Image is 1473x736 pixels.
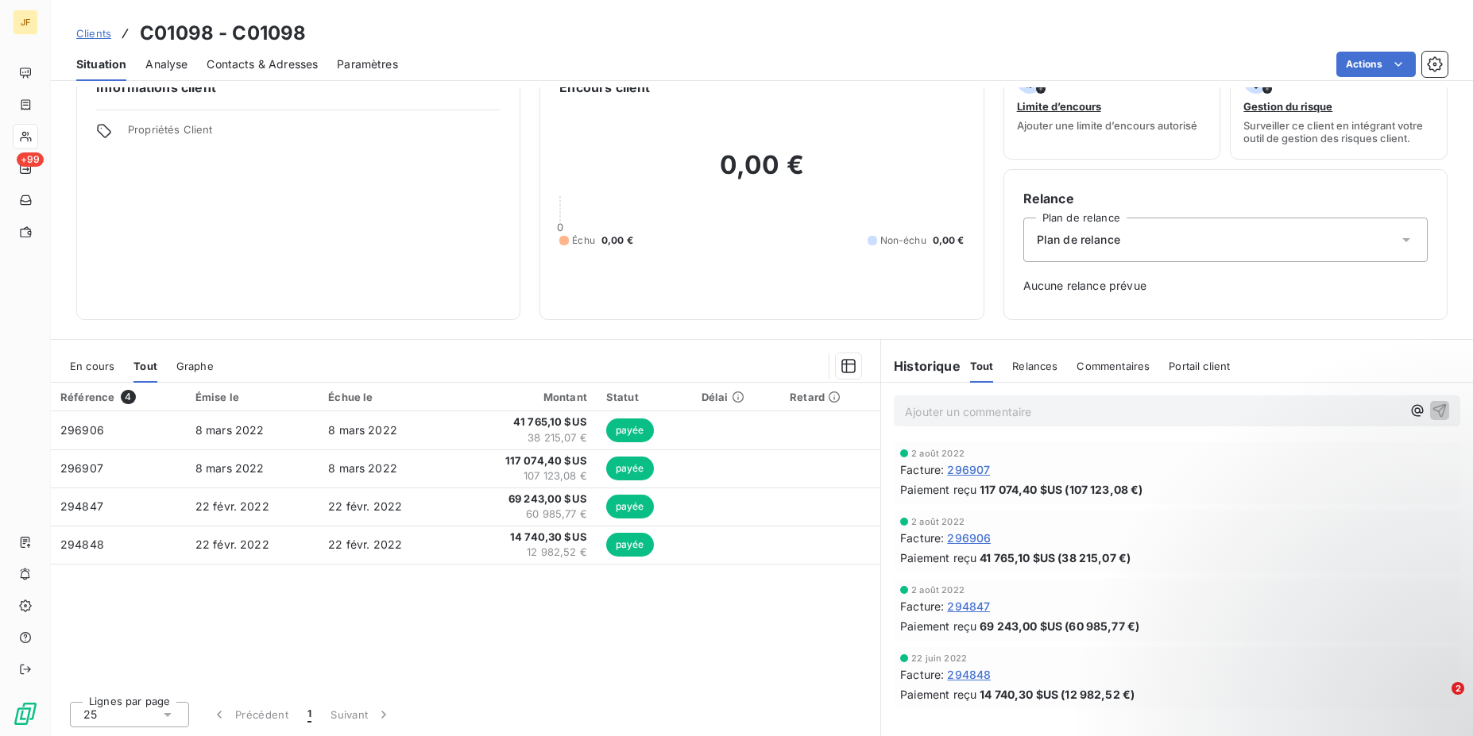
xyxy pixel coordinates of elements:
[900,481,976,498] span: Paiement reçu
[557,221,563,233] span: 0
[980,549,1131,566] span: 41 765,10 $US (38 215,07 €)
[900,618,976,634] span: Paiement reçu
[462,545,587,561] span: 12 982,52 €
[880,233,926,248] span: Non-échu
[60,390,176,404] div: Référence
[559,149,964,197] h2: 0,00 €
[17,152,44,167] span: +99
[60,538,104,551] span: 294848
[328,423,397,437] span: 8 mars 2022
[933,233,965,248] span: 0,00 €
[606,457,654,480] span: payée
[911,449,965,458] span: 2 août 2022
[462,391,587,403] div: Montant
[1017,119,1197,132] span: Ajouter une limite d’encours autorisé
[1077,360,1150,372] span: Commentaires
[1155,582,1473,693] iframe: Intercom notifications message
[195,391,310,403] div: Émise le
[980,481,1142,498] span: 117 074,40 $US (107 123,08 €)
[207,56,318,72] span: Contacts & Adresses
[900,686,976,703] span: Paiement reçu
[911,517,965,526] span: 2 août 2022
[900,549,976,566] span: Paiement reçu
[76,56,126,72] span: Situation
[121,390,135,404] span: 4
[307,707,311,723] span: 1
[462,414,587,430] span: 41 765,10 $US
[328,538,402,551] span: 22 févr. 2022
[328,391,443,403] div: Échue le
[195,423,265,437] span: 8 mars 2022
[606,418,654,442] span: payée
[70,360,114,372] span: En cours
[1452,682,1464,695] span: 2
[140,19,306,48] h3: C01098 - C01098
[1336,52,1416,77] button: Actions
[559,78,650,97] h6: Encours client
[601,233,633,248] span: 0,00 €
[328,499,402,513] span: 22 févr. 2022
[60,461,103,475] span: 296907
[1012,360,1057,372] span: Relances
[298,698,321,731] button: 1
[1037,232,1120,248] span: Plan de relance
[1169,360,1230,372] span: Portail client
[195,538,269,551] span: 22 févr. 2022
[462,468,587,484] span: 107 123,08 €
[195,461,265,475] span: 8 mars 2022
[900,666,944,683] span: Facture :
[900,598,944,615] span: Facture :
[202,698,298,731] button: Précédent
[76,25,111,41] a: Clients
[195,499,269,513] span: 22 févr. 2022
[462,491,587,507] span: 69 243,00 $US
[76,27,111,40] span: Clients
[790,391,871,403] div: Retard
[13,701,38,726] img: Logo LeanPay
[980,618,1139,634] span: 69 243,00 $US (60 985,77 €)
[60,499,103,513] span: 294847
[1243,100,1332,113] span: Gestion du risque
[1230,58,1448,160] button: Gestion du risqueSurveiller ce client en intégrant votre outil de gestion des risques client.
[462,430,587,446] span: 38 215,07 €
[1023,278,1428,294] span: Aucune relance prévue
[947,666,991,683] span: 294848
[133,360,157,372] span: Tout
[702,391,771,403] div: Délai
[606,391,682,403] div: Statut
[970,360,994,372] span: Tout
[462,453,587,469] span: 117 074,40 $US
[328,461,397,475] span: 8 mars 2022
[462,507,587,522] span: 60 985,77 €
[606,533,654,557] span: payée
[145,56,188,72] span: Analyse
[947,461,990,478] span: 296907
[606,495,654,518] span: payée
[1023,189,1428,208] h6: Relance
[881,356,961,376] h6: Historique
[13,10,38,35] div: JF
[900,461,944,478] span: Facture :
[60,423,104,437] span: 296906
[572,233,595,248] span: Échu
[1003,58,1221,160] button: Limite d’encoursAjouter une limite d’encours autorisé
[947,598,990,615] span: 294847
[96,78,501,97] h6: Informations client
[900,530,944,546] span: Facture :
[911,585,965,595] span: 2 août 2022
[462,530,587,545] span: 14 740,30 $US
[980,686,1135,703] span: 14 740,30 $US (12 982,52 €)
[1017,100,1101,113] span: Limite d’encours
[1243,119,1434,145] span: Surveiller ce client en intégrant votre outil de gestion des risques client.
[337,56,398,72] span: Paramètres
[83,707,97,723] span: 25
[176,360,214,372] span: Graphe
[947,530,991,546] span: 296906
[128,123,501,145] span: Propriétés Client
[911,653,967,663] span: 22 juin 2022
[321,698,401,731] button: Suivant
[1419,682,1457,720] iframe: Intercom live chat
